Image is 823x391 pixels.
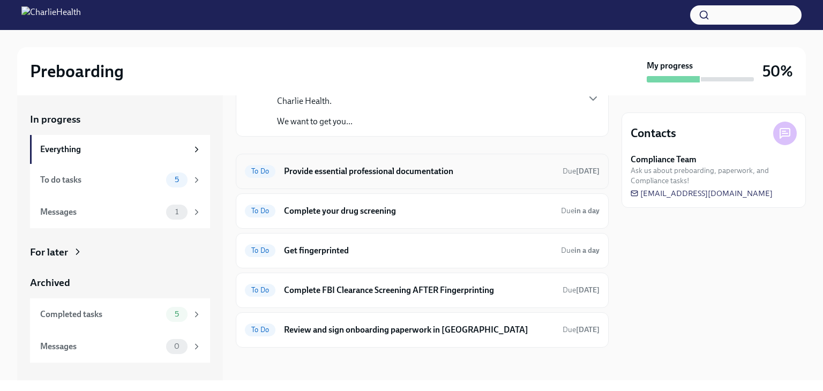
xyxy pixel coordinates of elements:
[576,285,600,295] strong: [DATE]
[30,298,210,330] a: Completed tasks5
[40,206,162,218] div: Messages
[563,285,600,295] span: October 19th, 2025 09:00
[284,284,554,296] h6: Complete FBI Clearance Screening AFTER Fingerprinting
[245,242,600,259] a: To DoGet fingerprintedDuein a day
[30,164,210,196] a: To do tasks5
[30,135,210,164] a: Everything
[284,166,554,177] h6: Provide essential professional documentation
[576,167,600,176] strong: [DATE]
[21,6,81,24] img: CharlieHealth
[30,330,210,363] a: Messages0
[40,174,162,186] div: To do tasks
[561,206,600,216] span: October 16th, 2025 09:00
[284,205,552,217] h6: Complete your drug screening
[168,176,185,184] span: 5
[245,321,600,339] a: To DoReview and sign onboarding paperwork in [GEOGRAPHIC_DATA]Due[DATE]
[40,144,188,155] div: Everything
[563,166,600,176] span: October 15th, 2025 09:00
[169,208,185,216] span: 1
[631,166,797,186] span: Ask us about preboarding, paperwork, and Compliance tasks!
[561,245,600,255] span: October 16th, 2025 09:00
[245,163,600,180] a: To DoProvide essential professional documentationDue[DATE]
[245,326,275,334] span: To Do
[245,202,600,220] a: To DoComplete your drug screeningDuein a day
[631,188,773,199] a: [EMAIL_ADDRESS][DOMAIN_NAME]
[647,60,693,72] strong: My progress
[762,62,793,81] h3: 50%
[563,285,600,295] span: Due
[561,246,600,255] span: Due
[168,310,185,318] span: 5
[574,246,600,255] strong: in a day
[168,342,186,350] span: 0
[245,207,275,215] span: To Do
[245,246,275,254] span: To Do
[30,245,68,259] div: For later
[574,206,600,215] strong: in a day
[40,309,162,320] div: Completed tasks
[30,196,210,228] a: Messages1
[245,167,275,175] span: To Do
[30,61,124,82] h2: Preboarding
[284,324,554,336] h6: Review and sign onboarding paperwork in [GEOGRAPHIC_DATA]
[245,286,275,294] span: To Do
[631,154,697,166] strong: Compliance Team
[563,325,600,334] span: Due
[30,245,210,259] a: For later
[277,116,578,127] p: We want to get you...
[563,167,600,176] span: Due
[561,206,600,215] span: Due
[30,112,210,126] a: In progress
[245,282,600,299] a: To DoComplete FBI Clearance Screening AFTER FingerprintingDue[DATE]
[631,125,676,141] h4: Contacts
[40,341,162,352] div: Messages
[284,245,552,257] h6: Get fingerprinted
[563,325,600,335] span: October 19th, 2025 09:00
[30,276,210,290] a: Archived
[576,325,600,334] strong: [DATE]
